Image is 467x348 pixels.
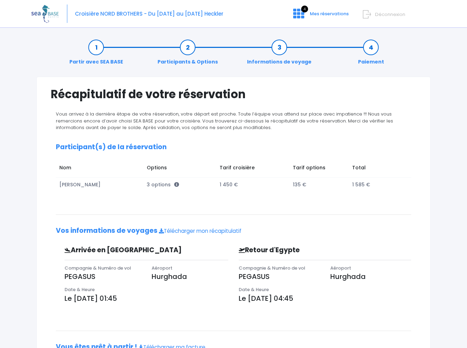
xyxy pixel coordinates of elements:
[56,161,143,177] td: Nom
[349,161,404,177] td: Total
[244,44,315,66] a: Informations de voyage
[56,111,393,131] span: Vous arrivez à la dernière étape de votre réservation, votre départ est proche. Toute l’équipe vo...
[66,44,127,66] a: Partir avec SEA BASE
[56,143,411,151] h2: Participant(s) de la réservation
[152,271,228,282] p: Hurghada
[239,271,320,282] p: PEGASUS
[216,161,290,177] td: Tarif croisière
[152,265,172,271] span: Aéroport
[288,13,353,19] a: 4 Mes réservations
[154,44,221,66] a: Participants & Options
[239,265,305,271] span: Compagnie & Numéro de vol
[310,10,349,17] span: Mes réservations
[349,178,404,192] td: 1 585 €
[59,246,190,254] h3: Arrivée en [GEOGRAPHIC_DATA]
[56,178,143,192] td: [PERSON_NAME]
[301,6,308,12] span: 4
[159,227,241,235] a: Télécharger mon récapitulatif
[56,227,411,235] h2: Vos informations de voyages
[355,44,388,66] a: Paiement
[289,161,349,177] td: Tarif options
[375,11,405,18] span: Déconnexion
[289,178,349,192] td: 135 €
[239,293,411,304] p: Le [DATE] 04:45
[239,286,269,293] span: Date & Heure
[143,161,216,177] td: Options
[330,271,411,282] p: Hurghada
[233,246,371,254] h3: Retour d'Egypte
[65,293,228,304] p: Le [DATE] 01:45
[51,87,416,101] h1: Récapitulatif de votre réservation
[65,265,131,271] span: Compagnie & Numéro de vol
[216,178,290,192] td: 1 450 €
[330,265,351,271] span: Aéroport
[65,271,141,282] p: PEGASUS
[75,10,223,17] span: Croisière NORD BROTHERS - Du [DATE] au [DATE] Heckler
[147,181,179,188] span: 3 options
[65,286,95,293] span: Date & Heure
